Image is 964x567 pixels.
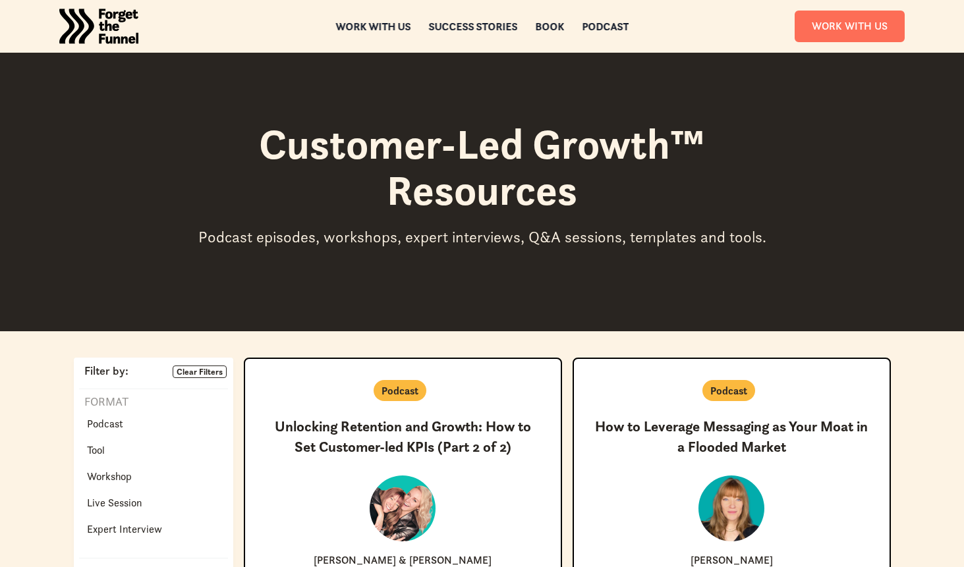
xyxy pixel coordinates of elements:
a: Work with us [335,22,411,31]
a: Podcast [582,22,629,31]
div: Podcast episodes, workshops, expert interviews, Q&A sessions, templates and tools. [186,227,779,247]
p: [PERSON_NAME] [691,554,773,565]
p: Format [79,394,128,410]
a: Clear Filters [173,365,227,379]
p: Podcast [382,383,418,398]
h3: How to Leverage Messaging as Your Moat in a Flooded Market [595,417,868,458]
a: Expert Interview [79,518,170,539]
a: Success Stories [428,22,517,31]
p: Workshop [87,468,132,484]
p: Tool [87,442,105,458]
a: Book [535,22,564,31]
a: Podcast [79,413,131,434]
a: Work With Us [795,11,905,41]
h1: Customer-Led Growth™ Resources [186,121,779,214]
p: Expert Interview [87,521,162,537]
p: Filter by: [79,365,128,377]
a: Live Session [79,492,150,513]
p: Podcast [710,383,747,398]
a: Tool [79,439,113,460]
h3: Unlocking Retention and Growth: How to Set Customer-led KPIs (Part 2 of 2) [266,417,540,458]
p: Live Session [87,495,142,510]
a: Workshop [79,466,140,487]
p: Podcast [87,416,123,431]
p: [PERSON_NAME] & [PERSON_NAME] [314,554,492,565]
